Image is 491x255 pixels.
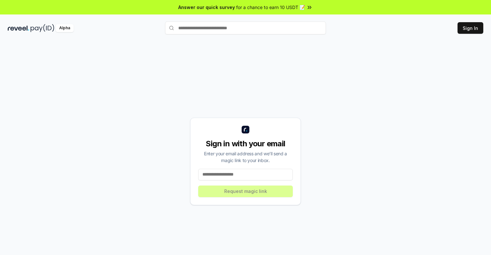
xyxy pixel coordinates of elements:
[236,4,305,11] span: for a chance to earn 10 USDT 📝
[8,24,29,32] img: reveel_dark
[56,24,74,32] div: Alpha
[198,150,293,164] div: Enter your email address and we’ll send a magic link to your inbox.
[242,126,249,133] img: logo_small
[198,139,293,149] div: Sign in with your email
[458,22,483,34] button: Sign In
[31,24,54,32] img: pay_id
[178,4,235,11] span: Answer our quick survey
